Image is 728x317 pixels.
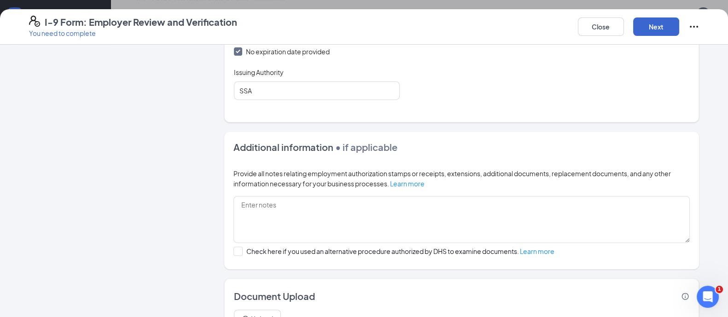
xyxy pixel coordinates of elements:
[633,17,679,36] button: Next
[233,141,333,153] span: Additional information
[233,169,671,188] span: Provide all notes relating employment authorization stamps or receipts, extensions, additional do...
[578,17,624,36] button: Close
[333,141,397,153] span: • if applicable
[520,247,554,255] a: Learn more
[697,286,719,308] iframe: Intercom live chat
[716,286,723,293] span: 1
[688,21,699,32] svg: Ellipses
[45,16,237,29] h4: I-9 Form: Employer Review and Verification
[681,292,689,300] svg: Info
[29,29,237,38] p: You need to complete
[234,290,315,303] span: Document Upload
[242,46,333,57] span: No expiration date provided
[234,68,284,77] span: Issuing Authority
[29,16,40,27] svg: FormI9EVerifyIcon
[246,247,554,256] div: Check here if you used an alternative procedure authorized by DHS to examine documents.
[390,179,425,188] a: Learn more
